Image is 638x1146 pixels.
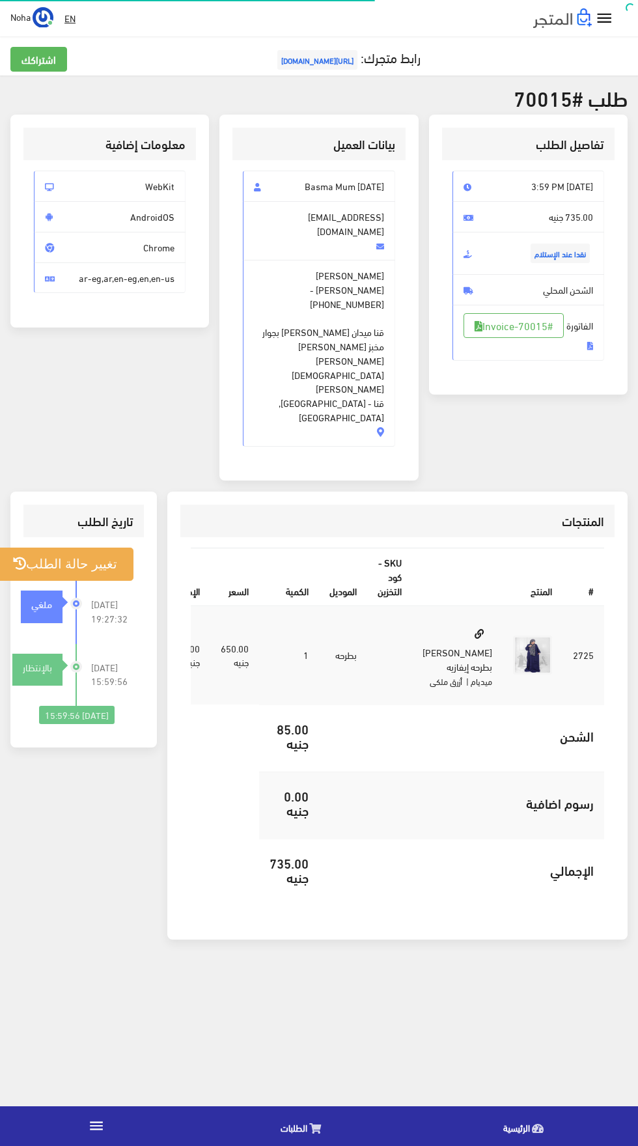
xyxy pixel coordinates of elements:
h5: 85.00 جنيه [270,721,309,750]
a: الطلبات [193,1110,415,1143]
span: قنا ميدان [PERSON_NAME] بجوار مخبز [PERSON_NAME] [PERSON_NAME][DEMOGRAPHIC_DATA] [PERSON_NAME] قن... [254,311,383,424]
td: بطرحه [319,606,367,705]
span: Basma Mum [DATE] [243,171,395,202]
h3: بيانات العميل [243,138,395,150]
td: 1 [259,606,319,705]
span: [PERSON_NAME] [PERSON_NAME] - [243,260,395,447]
span: [PHONE_NUMBER] [310,297,384,311]
a: رابط متجرك:[URL][DOMAIN_NAME] [274,45,421,69]
span: الشحن المحلي [452,274,604,305]
span: ar-eg,ar,en-eg,en,en-us [34,262,186,294]
th: السعر [210,549,259,606]
div: بالإنتظار [12,660,62,675]
td: 2725 [562,606,604,705]
span: WebKit [34,171,186,202]
img: ... [33,7,53,28]
td: [PERSON_NAME] بطرحه إيفازيه [412,606,503,705]
h2: طلب #70015 [10,86,628,109]
a: اشتراكك [10,47,67,72]
span: Chrome [34,232,186,263]
h5: 735.00 جنيه [270,856,309,884]
span: الرئيسية [503,1119,530,1136]
h3: تاريخ الطلب [34,515,133,527]
span: [DATE] 15:59:56 [91,660,134,689]
span: [URL][DOMAIN_NAME] [277,50,357,70]
span: نقدا عند الإستلام [531,244,590,263]
small: | أزرق ملكى [430,673,469,689]
img: . [533,8,592,28]
strong: ملغي [31,596,52,611]
span: [EMAIL_ADDRESS][DOMAIN_NAME] [243,201,395,260]
span: الطلبات [281,1119,307,1136]
th: SKU - كود التخزين [367,549,412,606]
span: Noha [10,8,31,25]
small: ميديام [471,673,492,689]
h5: 0.00 جنيه [270,789,309,817]
span: [DATE] 19:27:32 [91,597,134,626]
a: EN [59,7,81,30]
th: الكمية [259,549,319,606]
h3: معلومات إضافية [34,138,186,150]
th: المنتج [412,549,562,606]
h3: تفاصيل الطلب [452,138,604,150]
th: # [562,549,604,606]
u: EN [64,10,76,26]
a: #Invoice-70015 [464,313,564,338]
i:  [595,9,614,28]
td: 650.00 جنيه [210,606,259,705]
i:  [88,1117,105,1134]
div: [DATE] 15:59:56 [39,706,115,724]
a: ... Noha [10,7,53,27]
span: الفاتورة [452,305,604,361]
span: [DATE] 3:59 PM [452,171,604,202]
h5: رسوم اضافية [329,796,594,810]
h3: المنتجات [191,515,604,527]
a: الرئيسية [415,1110,638,1143]
span: AndroidOS [34,201,186,232]
span: 735.00 جنيه [452,201,604,232]
h5: الشحن [329,729,594,743]
h5: اﻹجمالي [329,863,594,877]
th: الموديل [319,549,367,606]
